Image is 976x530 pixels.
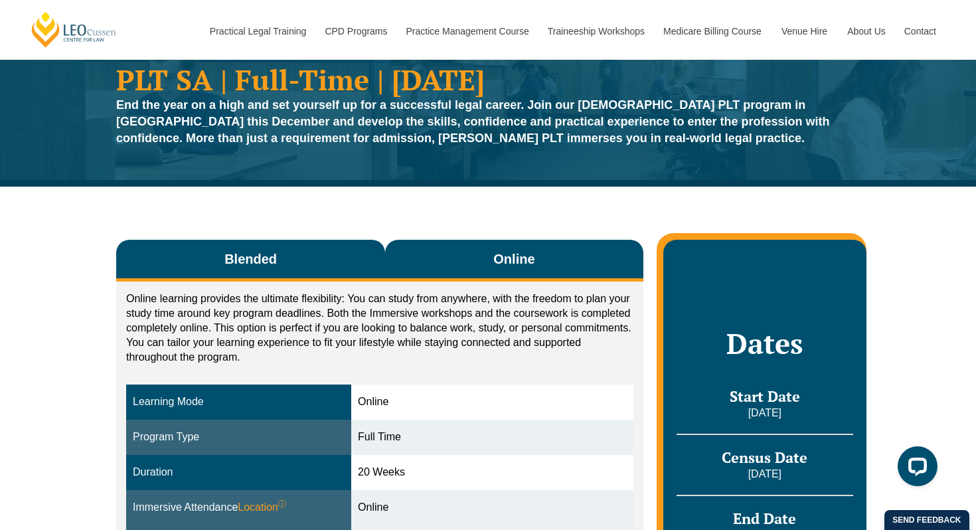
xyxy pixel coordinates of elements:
[358,465,627,480] div: 20 Weeks
[133,500,345,515] div: Immersive Attendance
[224,250,277,268] span: Blended
[358,395,627,410] div: Online
[887,441,943,497] iframe: LiveChat chat widget
[677,327,853,360] h2: Dates
[126,292,633,365] p: Online learning provides the ultimate flexibility: You can study from anywhere, with the freedom ...
[677,406,853,420] p: [DATE]
[116,98,830,145] strong: End the year on a high and set yourself up for a successful legal career. Join our [DEMOGRAPHIC_D...
[315,3,396,60] a: CPD Programs
[133,395,345,410] div: Learning Mode
[538,3,653,60] a: Traineeship Workshops
[653,3,772,60] a: Medicare Billing Course
[396,3,538,60] a: Practice Management Course
[722,448,807,467] span: Census Date
[837,3,894,60] a: About Us
[894,3,946,60] a: Contact
[133,430,345,445] div: Program Type
[116,65,860,94] h1: PLT SA | Full-Time | [DATE]
[238,500,286,515] span: Location
[133,465,345,480] div: Duration
[772,3,837,60] a: Venue Hire
[493,250,534,268] span: Online
[730,387,800,406] span: Start Date
[733,509,796,528] span: End Date
[358,430,627,445] div: Full Time
[200,3,315,60] a: Practical Legal Training
[278,499,286,509] sup: ⓘ
[30,11,118,48] a: [PERSON_NAME] Centre for Law
[358,500,627,515] div: Online
[677,467,853,482] p: [DATE]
